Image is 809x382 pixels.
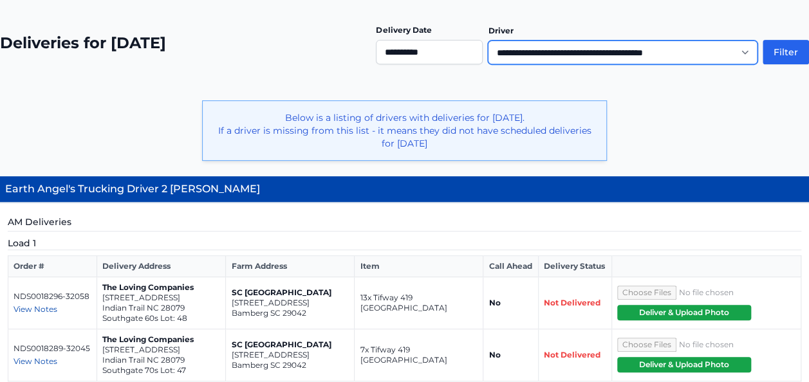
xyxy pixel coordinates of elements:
p: Indian Trail NC 28079 [102,355,220,365]
p: Indian Trail NC 28079 [102,303,220,313]
button: Filter [763,40,809,64]
th: Call Ahead [483,256,538,277]
p: NDS0018289-32045 [14,343,91,354]
span: Not Delivered [544,350,600,359]
p: [STREET_ADDRESS] [102,293,220,303]
h5: Load 1 [8,237,801,250]
th: Delivery Status [538,256,611,277]
p: Southgate 60s Lot: 48 [102,313,220,323]
span: View Notes [14,356,57,366]
span: View Notes [14,304,57,314]
span: Not Delivered [544,298,600,307]
p: The Loving Companies [102,282,220,293]
strong: No [488,350,500,359]
p: SC [GEOGRAPHIC_DATA] [231,340,349,350]
p: [STREET_ADDRESS] [231,298,349,308]
strong: No [488,298,500,307]
h5: AM Deliveries [8,215,801,232]
th: Delivery Address [97,256,226,277]
label: Driver [488,26,513,35]
td: 7x Tifway 419 [GEOGRAPHIC_DATA] [355,329,483,381]
th: Item [355,256,483,277]
p: Bamberg SC 29042 [231,308,349,318]
p: SC [GEOGRAPHIC_DATA] [231,287,349,298]
p: [STREET_ADDRESS] [231,350,349,360]
p: Southgate 70s Lot: 47 [102,365,220,376]
input: Use the arrow keys to pick a date [376,40,483,64]
p: Below is a listing of drivers with deliveries for [DATE]. If a driver is missing from this list -... [213,111,596,150]
p: Bamberg SC 29042 [231,360,349,370]
p: NDS0018296-32058 [14,291,91,302]
button: Deliver & Upload Photo [617,305,751,320]
button: Deliver & Upload Photo [617,357,751,372]
p: [STREET_ADDRESS] [102,345,220,355]
th: Farm Address [226,256,355,277]
p: The Loving Companies [102,334,220,345]
td: 13x Tifway 419 [GEOGRAPHIC_DATA] [355,277,483,329]
label: Delivery Date [376,25,431,35]
th: Order # [8,256,97,277]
